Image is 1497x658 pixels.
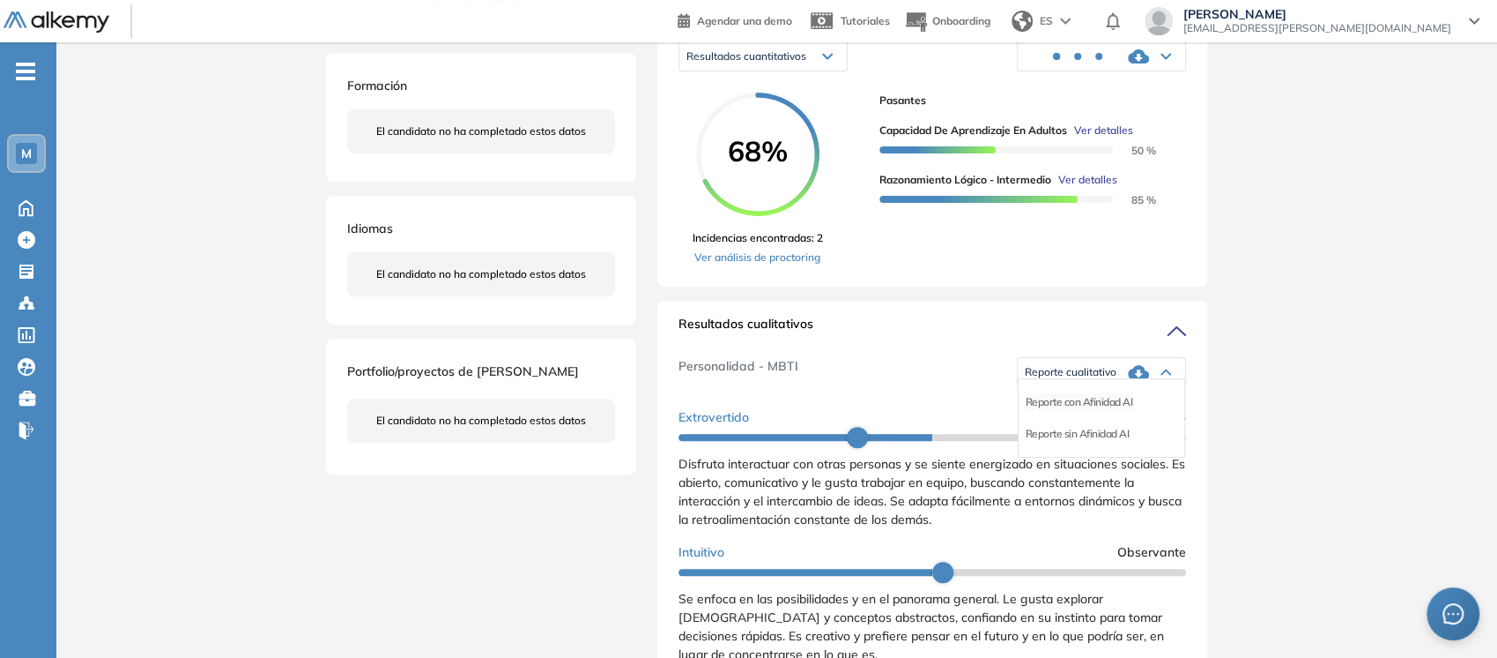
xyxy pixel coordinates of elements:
[904,3,990,41] button: Onboarding
[1012,11,1033,32] img: world
[678,357,798,387] span: Personalidad - MBTI
[879,93,1172,108] span: Pasantes
[678,9,792,30] a: Agendar una demo
[932,14,990,27] span: Onboarding
[4,11,109,34] img: Logo
[693,250,823,265] a: Ver análisis de proctoring
[347,221,393,236] span: Idiomas
[1060,18,1071,25] img: arrow
[696,137,819,165] span: 68%
[21,146,32,161] span: M
[693,230,823,246] span: Incidencias encontradas: 2
[879,172,1051,188] span: Razonamiento Lógico - Intermedio
[1025,365,1116,379] span: Reporte cualitativo
[376,266,586,282] span: El candidato no ha completado estos datos
[686,49,806,63] span: Resultados cuantitativos
[376,123,586,139] span: El candidato no ha completado estos datos
[376,413,586,429] span: El candidato no ha completado estos datos
[1051,172,1117,188] button: Ver detalles
[879,123,1067,138] span: Capacidad de Aprendizaje en Adultos
[678,408,749,427] span: Extrovertido
[1110,144,1156,157] span: 50 %
[16,70,35,73] i: -
[1067,123,1133,138] button: Ver detalles
[347,363,579,379] span: Portfolio/proyectos de [PERSON_NAME]
[1026,393,1133,411] li: Reporte con Afinidad AI
[678,543,724,562] span: Intuitivo
[1183,7,1451,21] span: [PERSON_NAME]
[678,315,813,343] span: Resultados cualitativos
[678,456,1185,527] span: Disfruta interactuar con otras personas y se siente energizado en situaciones sociales. Es abiert...
[697,14,792,27] span: Agendar una demo
[1442,603,1464,624] span: message
[841,14,890,27] span: Tutoriales
[1058,172,1117,188] span: Ver detalles
[1117,543,1186,562] span: Observante
[1074,123,1133,138] span: Ver detalles
[1040,13,1053,29] span: ES
[1110,193,1156,206] span: 85 %
[1026,425,1130,443] li: Reporte sin Afinidad AI
[347,78,407,93] span: Formación
[1183,21,1451,35] span: [EMAIL_ADDRESS][PERSON_NAME][DOMAIN_NAME]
